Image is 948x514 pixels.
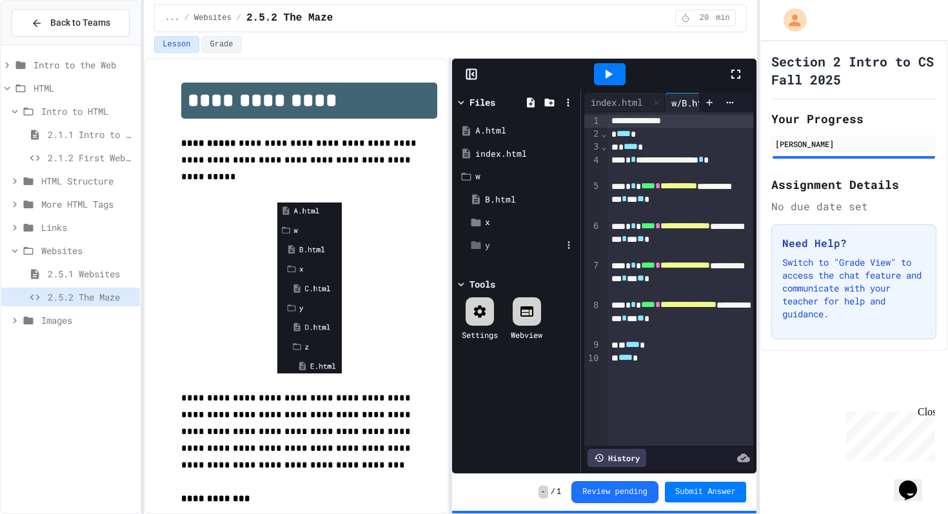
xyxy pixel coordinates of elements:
[184,13,189,23] span: /
[584,299,600,339] div: 8
[584,339,600,351] div: 9
[48,151,135,164] span: 2.1.2 First Webpage
[716,13,730,23] span: min
[538,486,548,499] span: -
[584,93,665,112] div: index.html
[246,10,333,26] span: 2.5.2 The Maze
[584,180,600,219] div: 5
[584,154,600,181] div: 4
[551,487,555,497] span: /
[41,221,135,234] span: Links
[475,148,576,161] div: index.html
[165,13,179,23] span: ...
[584,259,600,299] div: 7
[770,5,810,35] div: My Account
[41,104,135,118] span: Intro to HTML
[485,239,562,252] div: y
[782,256,925,321] p: Switch to "Grade View" to access the chat feature and communicate with your teacher for help and ...
[34,58,135,72] span: Intro to the Web
[675,487,736,497] span: Submit Answer
[841,406,935,461] iframe: chat widget
[48,290,135,304] span: 2.5.2 The Maze
[41,313,135,327] span: Images
[584,352,600,365] div: 10
[48,128,135,141] span: 2.1.1 Intro to HTML
[584,220,600,259] div: 6
[511,329,542,341] div: Webview
[12,9,130,37] button: Back to Teams
[771,52,936,88] h1: Section 2 Intro to CS Fall 2025
[584,95,649,109] div: index.html
[34,81,135,95] span: HTML
[782,235,925,251] h3: Need Help?
[665,482,746,502] button: Submit Answer
[469,95,495,109] div: Files
[5,5,89,82] div: Chat with us now!Close
[771,175,936,193] h2: Assignment Details
[475,124,576,137] div: A.html
[41,244,135,257] span: Websites
[600,128,607,139] span: Fold line
[584,141,600,153] div: 3
[694,13,715,23] span: 20
[50,16,110,30] span: Back to Teams
[154,36,199,53] button: Lesson
[600,141,607,152] span: Fold line
[771,199,936,214] div: No due date set
[771,110,936,128] h2: Your Progress
[588,449,646,467] div: History
[665,96,719,110] div: w/B.html
[41,174,135,188] span: HTML Structure
[475,170,576,183] div: w
[485,216,576,229] div: x
[41,197,135,211] span: More HTML Tags
[571,481,658,503] button: Review pending
[894,462,935,501] iframe: chat widget
[469,277,495,291] div: Tools
[237,13,241,23] span: /
[557,487,561,497] span: 1
[462,329,498,341] div: Settings
[775,138,933,150] div: [PERSON_NAME]
[584,115,600,128] div: 1
[48,267,135,281] span: 2.5.1 Websites
[665,93,735,112] div: w/B.html
[485,193,576,206] div: B.html
[194,13,232,23] span: Websites
[584,128,600,141] div: 2
[202,36,242,53] button: Grade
